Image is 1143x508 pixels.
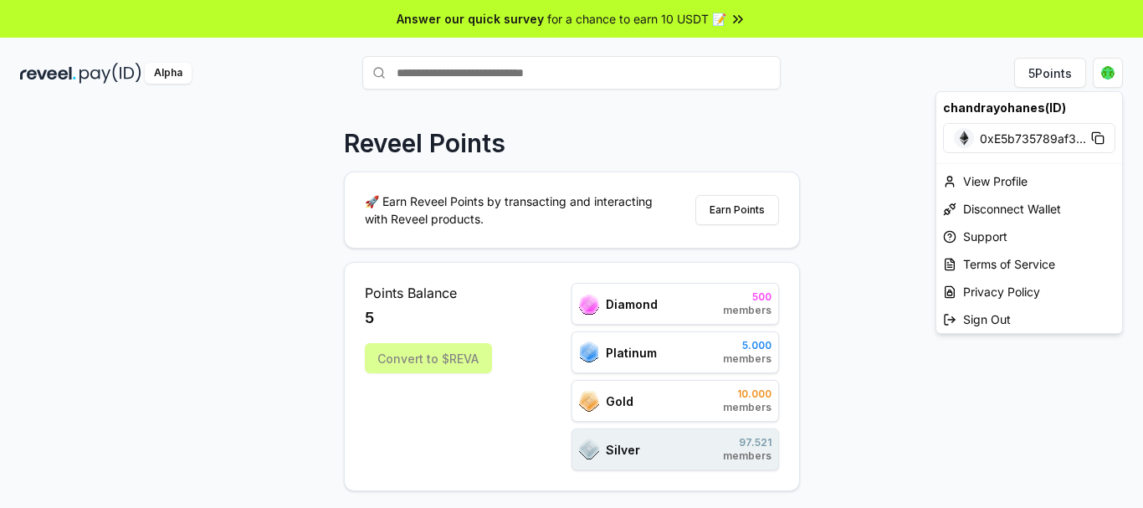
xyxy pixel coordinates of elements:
a: Support [936,223,1122,250]
a: Terms of Service [936,250,1122,278]
div: View Profile [936,167,1122,195]
div: Sign Out [936,305,1122,333]
div: Disconnect Wallet [936,195,1122,223]
img: Ethereum [954,128,974,148]
div: chandrayohanes(ID) [936,92,1122,123]
span: 0xE5b735789af3 ... [980,130,1086,147]
a: Privacy Policy [936,278,1122,305]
